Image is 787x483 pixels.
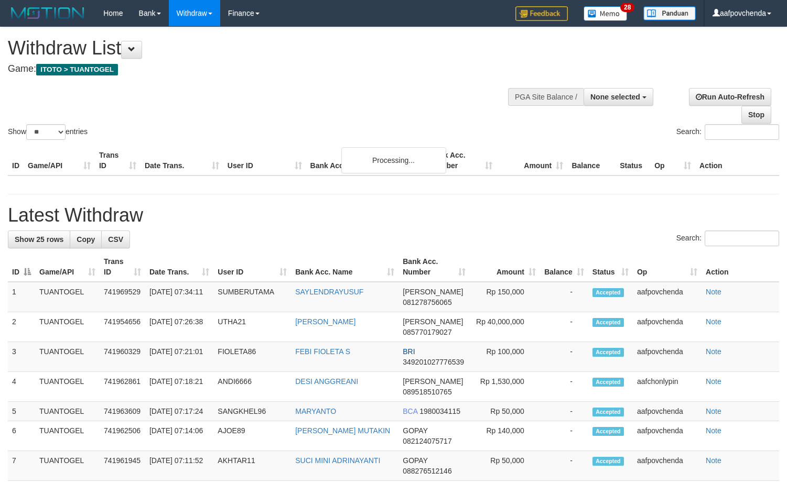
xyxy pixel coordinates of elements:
a: Note [706,426,721,435]
span: Copy 085770179027 to clipboard [403,328,451,336]
img: MOTION_logo.png [8,5,88,21]
td: Rp 40,000,000 [470,312,540,342]
td: 7 [8,451,35,481]
td: 5 [8,402,35,421]
td: [DATE] 07:34:11 [145,282,213,312]
span: [PERSON_NAME] [403,377,463,386]
a: Copy [70,230,102,248]
td: 3 [8,342,35,372]
a: Show 25 rows [8,230,70,248]
a: Note [706,456,721,465]
td: UTHA21 [213,312,291,342]
span: Accepted [592,457,624,466]
td: aafpovchenda [633,282,702,312]
td: 741963609 [100,402,145,421]
a: MARYANTO [295,407,336,415]
h1: Withdraw List [8,38,514,59]
td: 741969529 [100,282,145,312]
th: Date Trans.: activate to sort column ascending [145,252,213,282]
td: [DATE] 07:14:06 [145,421,213,451]
span: BRI [403,347,415,356]
td: 741961945 [100,451,145,481]
span: None selected [590,93,640,101]
td: [DATE] 07:21:01 [145,342,213,372]
input: Search: [705,124,779,140]
td: AKHTAR11 [213,451,291,481]
td: 741962506 [100,421,145,451]
span: Accepted [592,378,624,387]
td: 4 [8,372,35,402]
span: ITOTO > TUANTOGEL [36,64,118,75]
a: Note [706,317,721,326]
td: 1 [8,282,35,312]
td: SANGKHEL96 [213,402,291,421]
span: Copy 088276512146 to clipboard [403,467,451,475]
td: [DATE] 07:26:38 [145,312,213,342]
a: DESI ANGGREANI [295,377,358,386]
td: Rp 50,000 [470,402,540,421]
th: ID: activate to sort column descending [8,252,35,282]
td: 741954656 [100,312,145,342]
td: Rp 100,000 [470,342,540,372]
a: Note [706,288,721,296]
th: Date Trans. [141,146,223,175]
td: - [540,282,588,312]
th: ID [8,146,24,175]
a: Note [706,377,721,386]
th: User ID: activate to sort column ascending [213,252,291,282]
th: Status: activate to sort column ascending [588,252,633,282]
span: [PERSON_NAME] [403,317,463,326]
span: GOPAY [403,456,427,465]
span: Accepted [592,408,624,416]
td: - [540,312,588,342]
td: [DATE] 07:18:21 [145,372,213,402]
span: 28 [620,3,634,12]
th: Game/API: activate to sort column ascending [35,252,100,282]
a: [PERSON_NAME] MUTAKIN [295,426,390,435]
td: 741960329 [100,342,145,372]
span: Copy 082124075717 to clipboard [403,437,451,445]
span: Copy 1980034115 to clipboard [419,407,460,415]
span: Accepted [592,348,624,357]
a: CSV [101,230,130,248]
td: TUANTOGEL [35,342,100,372]
th: Bank Acc. Name [306,146,426,175]
span: GOPAY [403,426,427,435]
a: Note [706,347,721,356]
td: TUANTOGEL [35,402,100,421]
td: Rp 150,000 [470,282,540,312]
td: 2 [8,312,35,342]
td: 741962861 [100,372,145,402]
th: Status [616,146,650,175]
div: Processing... [341,147,446,173]
span: Accepted [592,427,624,436]
td: - [540,402,588,421]
a: Run Auto-Refresh [689,88,771,106]
td: aafchonlypin [633,372,702,402]
a: FEBI FIOLETA S [295,347,350,356]
td: TUANTOGEL [35,372,100,402]
th: Action [702,252,779,282]
th: Amount: activate to sort column ascending [470,252,540,282]
img: Feedback.jpg [515,6,568,21]
th: Op: activate to sort column ascending [633,252,702,282]
td: TUANTOGEL [35,451,100,481]
td: aafpovchenda [633,312,702,342]
th: Balance: activate to sort column ascending [540,252,588,282]
td: SUMBERUTAMA [213,282,291,312]
th: Amount [497,146,567,175]
span: Copy 081278756065 to clipboard [403,298,451,306]
td: - [540,421,588,451]
a: [PERSON_NAME] [295,317,355,326]
span: [PERSON_NAME] [403,288,463,296]
span: Accepted [592,288,624,297]
span: Show 25 rows [15,235,63,244]
span: Accepted [592,318,624,327]
th: Bank Acc. Name: activate to sort column ascending [291,252,398,282]
select: Showentries [26,124,66,140]
td: 6 [8,421,35,451]
td: aafpovchenda [633,402,702,421]
td: TUANTOGEL [35,421,100,451]
th: Bank Acc. Number [426,146,497,175]
td: AJOE89 [213,421,291,451]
